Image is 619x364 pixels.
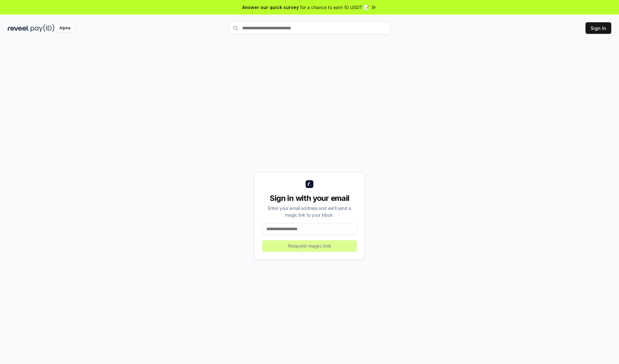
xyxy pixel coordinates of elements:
div: Sign in with your email [262,193,357,203]
button: Sign In [585,22,611,34]
span: Answer our quick survey [242,4,299,11]
span: for a chance to earn 10 USDT 📝 [300,4,369,11]
div: Alpha [56,24,74,32]
img: logo_small [306,180,313,188]
img: reveel_dark [8,24,29,32]
img: pay_id [31,24,54,32]
div: Enter your email address and we’ll send a magic link to your inbox. [262,205,357,218]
